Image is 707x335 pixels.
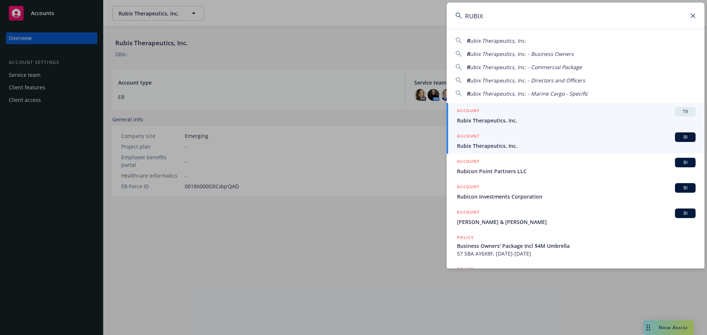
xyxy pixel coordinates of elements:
[447,154,704,179] a: ACCOUNTBIRubicon Point Partners LLC
[447,103,704,128] a: ACCOUNTTRRubix Therapeutics, Inc.
[678,134,693,140] span: BI
[447,204,704,230] a: ACCOUNTBI[PERSON_NAME] & [PERSON_NAME]
[470,50,574,57] span: ubix Therapeutics, Inc. - Business Owners
[467,50,470,57] span: R
[467,64,470,71] span: R
[457,218,696,226] span: [PERSON_NAME] & [PERSON_NAME]
[457,117,696,124] span: Rubix Therapeutics, Inc.
[457,234,474,241] h5: POLICY
[447,179,704,204] a: ACCOUNTBIRubicon Investments Corporation
[457,250,696,257] span: 57 SBA AY6X8F, [DATE]-[DATE]
[467,90,470,97] span: R
[457,265,474,273] h5: POLICY
[447,3,704,29] input: Search...
[457,132,479,141] h5: ACCOUNT
[470,90,588,97] span: ubix Therapeutics, Inc. - Marine Cargo - Specific
[470,64,582,71] span: ubix Therapeutics, Inc. - Commercial Package
[457,242,696,250] span: Business Owners' Package Incl $4M Umbrella
[678,108,693,115] span: TR
[457,193,696,200] span: Rubicon Investments Corporation
[457,142,696,150] span: Rubix Therapeutics, Inc.
[457,167,696,175] span: Rubicon Point Partners LLC
[457,107,479,116] h5: ACCOUNT
[447,128,704,154] a: ACCOUNTBIRubix Therapeutics, Inc.
[470,77,585,84] span: ubix Therapeutics, Inc. - Directors and Officers
[447,261,704,293] a: POLICY
[678,159,693,166] span: BI
[470,37,526,44] span: ubix Therapeutics, Inc.
[678,210,693,217] span: BI
[457,183,479,192] h5: ACCOUNT
[467,77,470,84] span: R
[457,158,479,167] h5: ACCOUNT
[447,230,704,261] a: POLICYBusiness Owners' Package Incl $4M Umbrella57 SBA AY6X8F, [DATE]-[DATE]
[678,185,693,191] span: BI
[457,209,479,217] h5: ACCOUNT
[467,37,470,44] span: R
